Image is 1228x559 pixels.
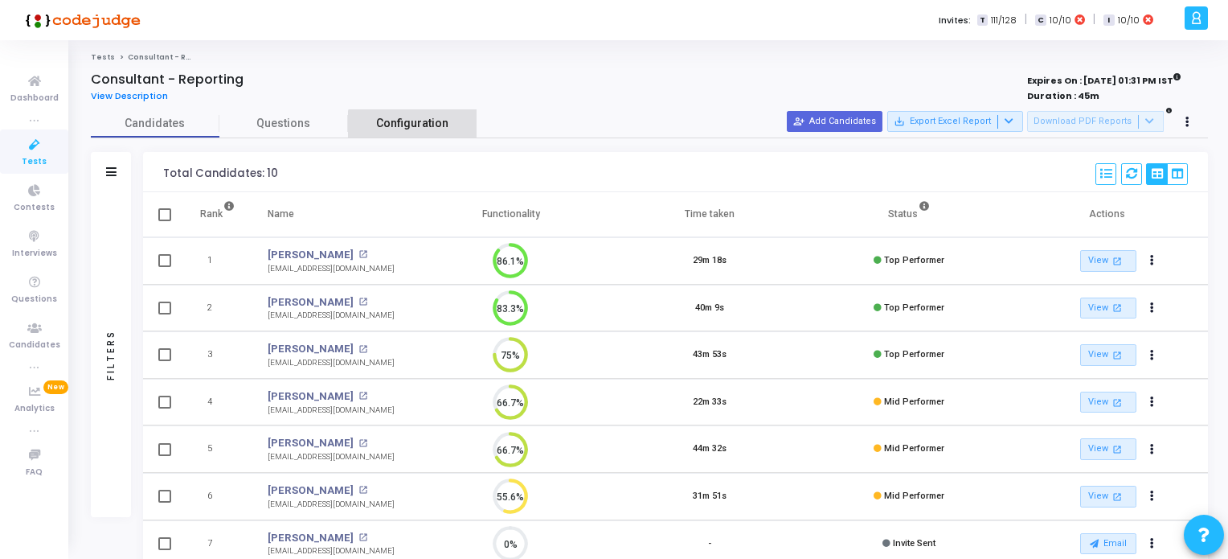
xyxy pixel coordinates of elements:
[1111,254,1124,268] mat-icon: open_in_new
[1146,163,1188,185] div: View Options
[268,405,395,417] div: [EMAIL_ADDRESS][DOMAIN_NAME]
[91,115,219,132] span: Candidates
[376,115,448,132] span: Configuration
[20,4,141,36] img: logo
[219,115,348,132] span: Questions
[268,357,395,369] div: [EMAIL_ADDRESS][DOMAIN_NAME]
[787,111,882,132] button: Add Candidates
[358,439,367,448] mat-icon: open_in_new
[268,545,395,557] div: [EMAIL_ADDRESS][DOMAIN_NAME]
[358,392,367,401] mat-icon: open_in_new
[1111,442,1124,456] mat-icon: open_in_new
[693,442,727,456] div: 44m 32s
[1027,111,1164,132] button: Download PDF Reports
[183,285,252,332] td: 2
[1080,298,1136,319] a: View
[268,388,354,405] a: [PERSON_NAME]
[268,247,354,263] a: [PERSON_NAME]
[268,205,294,223] div: Name
[1009,192,1208,237] th: Actions
[693,396,727,409] div: 22m 33s
[411,192,611,237] th: Functionality
[1141,391,1164,413] button: Actions
[1141,344,1164,367] button: Actions
[91,52,1208,63] nav: breadcrumb
[708,537,711,551] div: -
[183,379,252,426] td: 4
[26,466,43,479] span: FAQ
[358,486,367,495] mat-icon: open_in_new
[893,538,935,549] span: Invite Sent
[884,397,944,407] span: Mid Performer
[1141,297,1164,319] button: Actions
[183,331,252,379] td: 3
[1093,11,1095,28] span: |
[12,247,57,261] span: Interviews
[884,491,944,501] span: Mid Performer
[268,294,354,310] a: [PERSON_NAME]
[268,483,354,499] a: [PERSON_NAME]
[91,52,115,62] a: Tests
[1111,490,1124,504] mat-icon: open_in_new
[1118,14,1140,27] span: 10/10
[1050,14,1071,27] span: 10/10
[268,435,354,451] a: [PERSON_NAME]
[128,52,222,62] span: Consultant - Reporting
[91,89,168,102] span: View Description
[1080,344,1136,366] a: View
[884,255,944,265] span: Top Performer
[884,443,944,454] span: Mid Performer
[894,116,905,127] mat-icon: save_alt
[939,14,971,27] label: Invites:
[163,167,278,180] div: Total Candidates: 10
[884,349,944,360] span: Top Performer
[358,298,367,306] mat-icon: open_in_new
[991,14,1017,27] span: 111/128
[1141,532,1164,555] button: Actions
[358,345,367,354] mat-icon: open_in_new
[1141,250,1164,273] button: Actions
[1080,486,1136,508] a: View
[1141,438,1164,461] button: Actions
[1025,11,1027,28] span: |
[43,380,68,394] span: New
[91,72,244,88] h4: Consultant - Reporting
[1141,486,1164,508] button: Actions
[268,310,395,322] div: [EMAIL_ADDRESS][DOMAIN_NAME]
[1080,438,1136,460] a: View
[358,533,367,542] mat-icon: open_in_new
[884,302,944,313] span: Top Performer
[14,402,55,416] span: Analytics
[22,155,47,169] span: Tests
[11,293,57,306] span: Questions
[693,348,727,362] div: 43m 53s
[183,237,252,285] td: 1
[268,499,395,511] div: [EMAIL_ADDRESS][DOMAIN_NAME]
[887,111,1023,132] button: Export Excel Report
[793,116,804,127] mat-icon: person_add_alt
[268,530,354,546] a: [PERSON_NAME]
[9,339,60,352] span: Candidates
[268,451,395,463] div: [EMAIL_ADDRESS][DOMAIN_NAME]
[977,14,988,27] span: T
[183,192,252,237] th: Rank
[1027,89,1099,102] strong: Duration : 45m
[693,490,727,504] div: 31m 51s
[1080,392,1136,413] a: View
[1035,14,1046,27] span: C
[1111,301,1124,314] mat-icon: open_in_new
[1111,348,1124,362] mat-icon: open_in_new
[104,266,118,443] div: Filters
[183,473,252,520] td: 6
[809,192,1009,237] th: Status
[695,302,724,315] div: 40m 9s
[1080,250,1136,272] a: View
[693,254,727,268] div: 29m 18s
[1111,396,1124,409] mat-icon: open_in_new
[268,341,354,357] a: [PERSON_NAME]
[685,205,735,223] div: Time taken
[358,250,367,259] mat-icon: open_in_new
[1103,14,1114,27] span: I
[1080,533,1136,554] button: Email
